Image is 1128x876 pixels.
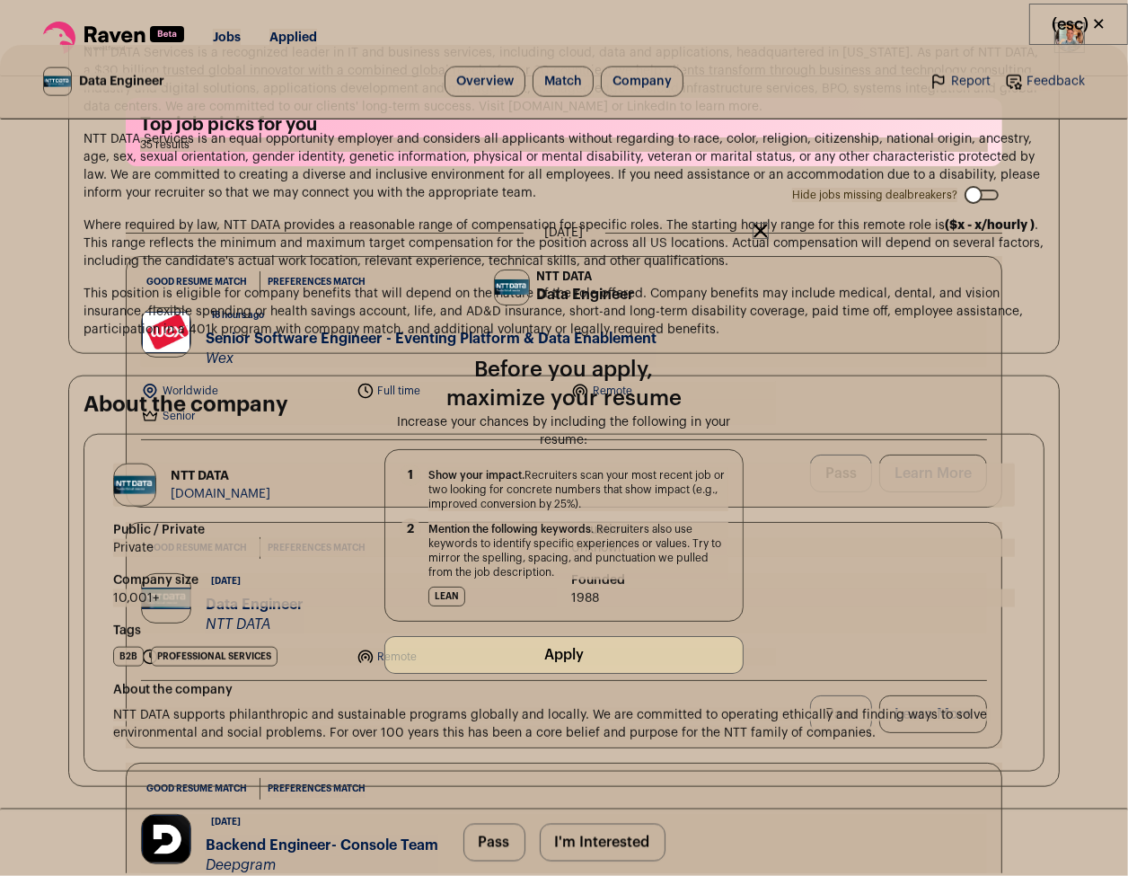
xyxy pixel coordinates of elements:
[753,223,769,239] button: Close modal
[400,465,421,486] span: 1
[537,270,635,284] p: NTT DATA
[384,356,744,413] p: Before you apply, maximize your resume
[384,413,744,449] p: Increase your chances by including the following in your resume:
[400,518,421,540] span: 2
[537,284,635,305] p: Data Engineer
[428,522,728,580] span: . Recruiters also use keywords to identify specific experiences or values. Try to mirror the spel...
[428,468,728,511] span: Recruiters scan your most recent job or two looking for concrete numbers that show impact (e.g., ...
[428,587,465,606] li: lean
[428,470,524,481] span: Show your impact.
[1029,4,1128,45] button: Close modal
[428,524,591,535] span: Mention the following keywords
[384,636,744,674] button: Apply
[495,279,529,294] img: ea368730c7d81da45447c2bdb1bd09c38ae41aeb37ebad16425779081cbb984f.jpg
